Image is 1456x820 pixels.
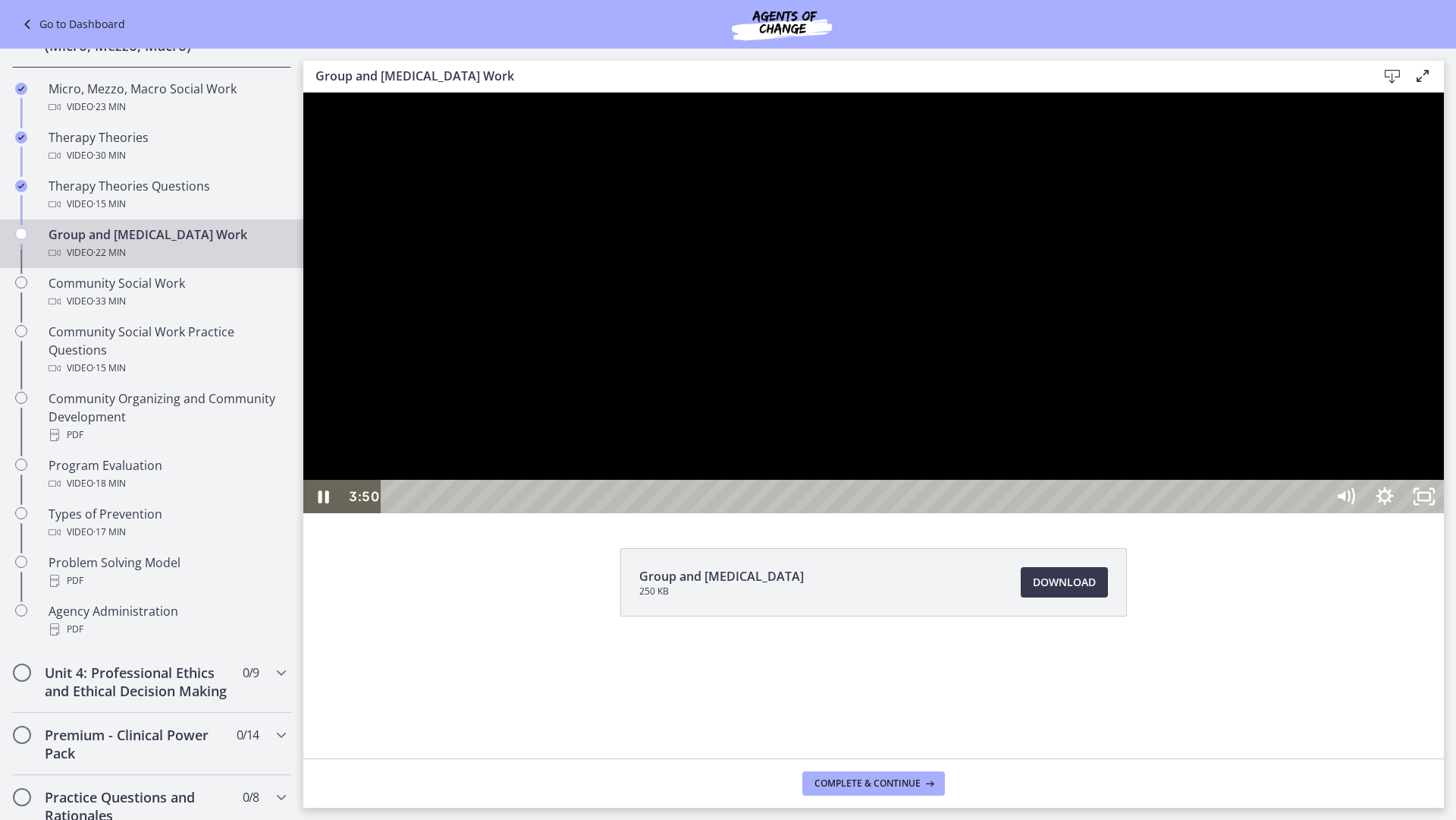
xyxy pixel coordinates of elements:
div: Community Social Work [49,274,285,311]
a: Go to Dashboard [18,15,125,33]
span: · 22 min [93,244,126,262]
h2: Premium - Clinical Power Pack [45,726,230,762]
div: Micro, Mezzo, Macro Social Work [49,80,285,116]
span: 0 / 9 [243,664,259,682]
span: · 15 min [93,359,126,377]
button: Complete & continue [802,771,945,796]
div: Therapy Theories [49,128,285,165]
div: Types of Prevention [49,505,285,541]
div: Video [49,359,285,377]
span: 250 KB [639,585,804,598]
div: Video [49,523,285,541]
span: · 18 min [93,475,126,493]
i: Completed [15,131,27,143]
button: Mute [1022,387,1062,421]
div: PDF [49,572,285,590]
h3: Group and [MEDICAL_DATA] Work [315,67,1353,85]
div: Therapy Theories Questions [49,177,285,213]
div: Community Social Work Practice Questions [49,323,285,377]
div: Video [49,244,285,262]
div: Program Evaluation [49,456,285,493]
span: 0 / 8 [243,788,259,806]
span: Complete & continue [814,777,921,790]
div: Video [49,147,285,165]
div: Problem Solving Model [49,553,285,590]
div: Group and [MEDICAL_DATA] Work [49,225,285,262]
i: Completed [15,180,27,192]
span: Download [1033,573,1096,591]
span: · 23 min [93,98,126,116]
button: Show settings menu [1062,387,1101,421]
div: Agency Administration [49,602,285,639]
span: 0 / 14 [237,726,259,744]
button: Unfullscreen [1101,387,1141,421]
h2: Unit 4: Professional Ethics and Ethical Decision Making [45,664,230,700]
img: Agents of Change [691,6,873,43]
span: · 15 min [93,195,126,213]
div: Video [49,98,285,116]
span: · 30 min [93,147,126,165]
div: Video [49,195,285,213]
span: · 33 min [93,292,126,311]
span: · 17 min [93,523,126,541]
i: Completed [15,83,27,95]
span: Group and [MEDICAL_DATA] [639,567,804,585]
div: PDF [49,620,285,639]
a: Download [1021,567,1108,598]
div: Video [49,475,285,493]
iframe: Video Lesson [303,93,1444,513]
div: Video [49,292,285,311]
div: Community Organizing and Community Development [49,389,285,444]
div: PDF [49,426,285,444]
